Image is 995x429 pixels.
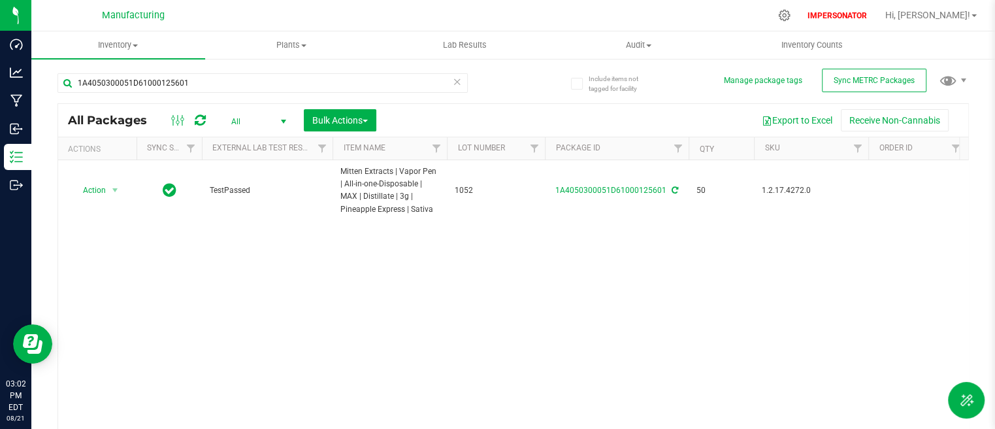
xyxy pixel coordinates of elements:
[555,143,600,152] a: Package ID
[948,382,985,419] button: Toggle Menu
[670,186,678,195] span: Sync from Compliance System
[802,10,872,22] p: IMPERSONATOR
[764,143,779,152] a: SKU
[776,9,792,22] div: Manage settings
[425,39,504,51] span: Lab Results
[822,69,926,92] button: Sync METRC Packages
[847,137,868,160] a: Filter
[10,122,23,135] inline-svg: Inbound
[206,39,378,51] span: Plants
[180,137,202,160] a: Filter
[68,113,160,128] span: All Packages
[343,143,385,152] a: Item Name
[210,184,325,197] span: TestPassed
[10,94,23,107] inline-svg: Manufacturing
[667,137,689,160] a: Filter
[31,31,205,59] a: Inventory
[699,145,713,154] a: Qty
[555,186,666,195] a: 1A4050300051D61000125601
[753,109,841,131] button: Export to Excel
[147,143,197,152] a: Sync Status
[107,181,123,199] span: select
[10,150,23,163] inline-svg: Inventory
[163,181,176,199] span: In Sync
[457,143,504,152] a: Lot Number
[340,165,439,216] span: Mitten Extracts | Vapor Pen | All-in-one-Disposable | MAX | Distillate | 3g | Pineapple Express |...
[879,143,912,152] a: Order Id
[589,74,654,94] span: Include items not tagged for facility
[205,31,379,59] a: Plants
[10,38,23,51] inline-svg: Dashboard
[68,145,131,154] div: Actions
[312,115,368,126] span: Bulk Actions
[10,66,23,79] inline-svg: Analytics
[696,184,746,197] span: 50
[455,184,537,197] span: 1052
[57,73,468,93] input: Search Package ID, Item Name, SKU, Lot or Part Number...
[725,31,899,59] a: Inventory Counts
[762,184,860,197] span: 1.2.17.4272.0
[885,10,970,20] span: Hi, [PERSON_NAME]!
[13,324,52,364] iframe: Resource center
[764,39,860,51] span: Inventory Counts
[453,73,462,90] span: Clear
[552,31,726,59] a: Audit
[212,143,315,152] a: External Lab Test Result
[378,31,552,59] a: Lab Results
[425,137,447,160] a: Filter
[71,181,106,199] span: Action
[841,109,949,131] button: Receive Non-Cannabis
[6,378,25,413] p: 03:02 PM EDT
[31,39,205,51] span: Inventory
[102,10,165,21] span: Manufacturing
[10,179,23,192] inline-svg: Outbound
[834,76,915,85] span: Sync METRC Packages
[553,39,725,51] span: Audit
[945,137,966,160] a: Filter
[6,413,25,423] p: 08/21
[523,137,545,160] a: Filter
[724,75,802,86] button: Manage package tags
[311,137,333,160] a: Filter
[304,109,376,131] button: Bulk Actions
